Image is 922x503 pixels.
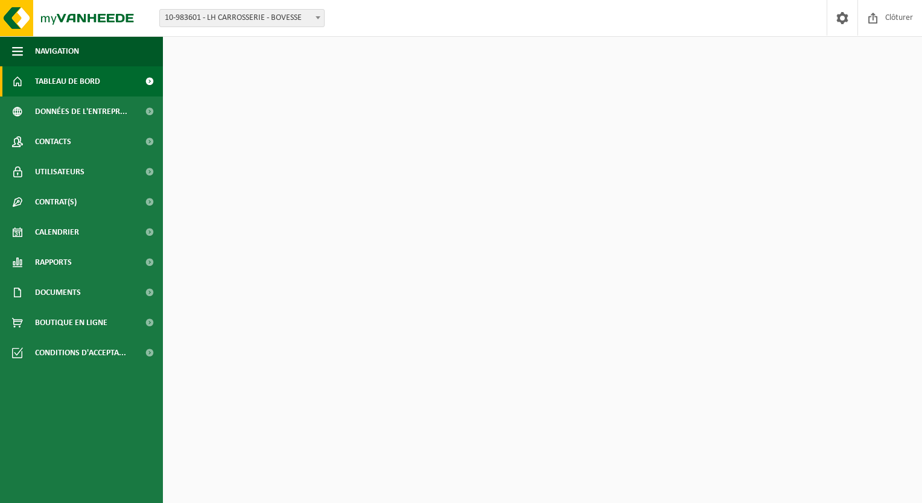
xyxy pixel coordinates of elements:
span: Calendrier [35,217,79,247]
span: 10-983601 - LH CARROSSERIE - BOVESSE [160,10,324,27]
span: Documents [35,277,81,308]
span: Tableau de bord [35,66,100,96]
span: Données de l'entrepr... [35,96,127,127]
span: Conditions d'accepta... [35,338,126,368]
span: Contacts [35,127,71,157]
span: Navigation [35,36,79,66]
span: Boutique en ligne [35,308,107,338]
span: Utilisateurs [35,157,84,187]
span: Rapports [35,247,72,277]
span: 10-983601 - LH CARROSSERIE - BOVESSE [159,9,325,27]
span: Contrat(s) [35,187,77,217]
